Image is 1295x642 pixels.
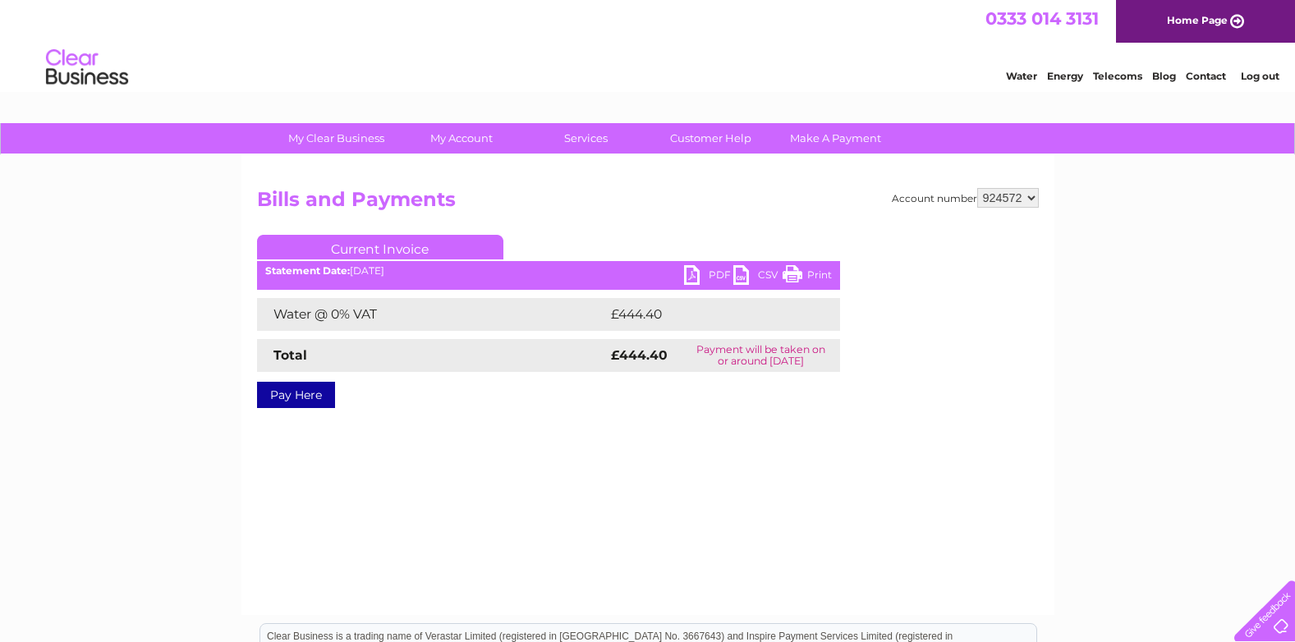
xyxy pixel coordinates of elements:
a: CSV [733,265,783,289]
div: Account number [892,188,1039,208]
a: Make A Payment [768,123,903,154]
a: Log out [1241,70,1279,82]
h2: Bills and Payments [257,188,1039,219]
a: My Clear Business [269,123,404,154]
a: Pay Here [257,382,335,408]
td: Payment will be taken on or around [DATE] [682,339,840,372]
a: Current Invoice [257,235,503,259]
a: PDF [684,265,733,289]
a: 0333 014 3131 [985,8,1099,29]
div: [DATE] [257,265,840,277]
a: Customer Help [643,123,778,154]
img: logo.png [45,43,129,93]
div: Clear Business is a trading name of Verastar Limited (registered in [GEOGRAPHIC_DATA] No. 3667643... [260,9,1036,80]
strong: Total [273,347,307,363]
a: Telecoms [1093,70,1142,82]
a: Services [518,123,654,154]
a: Water [1006,70,1037,82]
td: £444.40 [607,298,811,331]
a: My Account [393,123,529,154]
td: Water @ 0% VAT [257,298,607,331]
a: Blog [1152,70,1176,82]
a: Contact [1186,70,1226,82]
b: Statement Date: [265,264,350,277]
strong: £444.40 [611,347,668,363]
a: Print [783,265,832,289]
a: Energy [1047,70,1083,82]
